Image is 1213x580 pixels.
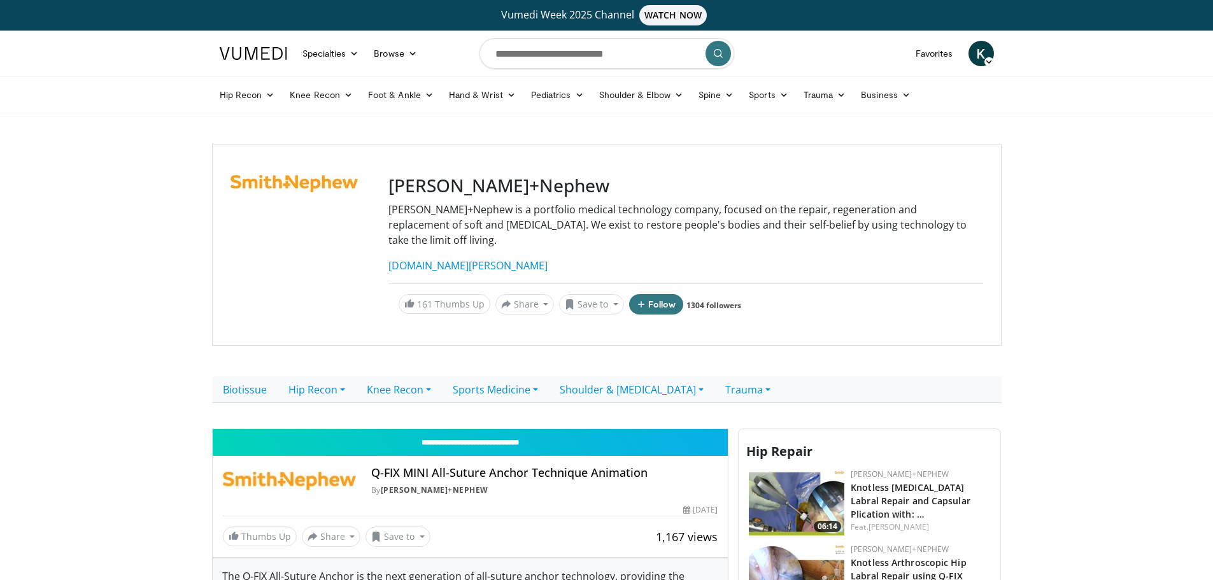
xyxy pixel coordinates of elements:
span: 1,167 views [656,529,718,544]
div: [DATE] [683,504,718,516]
a: Thumbs Up [223,527,297,546]
input: Search topics, interventions [479,38,734,69]
a: 161 Thumbs Up [399,294,490,314]
a: Spine [691,82,741,108]
span: 161 [417,298,432,310]
a: Knee Recon [282,82,360,108]
a: Vumedi Week 2025 ChannelWATCH NOW [222,5,992,25]
button: Share [495,294,555,315]
img: 9e8ee752-f27c-48fa-8abe-87618a9a446b.150x105_q85_crop-smart_upscale.jpg [749,469,844,535]
img: Smith+Nephew [223,466,356,497]
a: [DOMAIN_NAME][PERSON_NAME] [388,258,548,272]
a: Pediatrics [523,82,592,108]
a: Favorites [908,41,961,66]
a: Browse [366,41,425,66]
a: Specialties [295,41,367,66]
a: [PERSON_NAME] [869,521,929,532]
a: Knee Recon [356,376,442,403]
div: By [371,485,718,496]
a: Business [853,82,918,108]
a: Trauma [714,376,781,403]
div: Feat. [851,521,990,533]
span: WATCH NOW [639,5,707,25]
a: 1304 followers [686,300,741,311]
h4: Q-FIX MINI All-Suture Anchor Technique Animation [371,466,718,480]
button: Share [302,527,361,547]
a: Hand & Wrist [441,82,523,108]
h3: [PERSON_NAME]+Nephew [388,175,983,197]
a: Hip Recon [278,376,356,403]
a: 06:14 [749,469,844,535]
button: Follow [629,294,684,315]
button: Save to [559,294,624,315]
button: Save to [365,527,430,547]
a: Knotless [MEDICAL_DATA] Labral Repair and Capsular Plication with: … [851,481,970,520]
a: Trauma [796,82,854,108]
a: Sports [741,82,796,108]
a: Hip Recon [212,82,283,108]
a: Shoulder & [MEDICAL_DATA] [549,376,714,403]
a: [PERSON_NAME]+Nephew [851,544,949,555]
a: Shoulder & Elbow [592,82,691,108]
a: Sports Medicine [442,376,549,403]
p: [PERSON_NAME]+Nephew is a portfolio medical technology company, focused on the repair, regenerati... [388,202,983,248]
span: Hip Repair [746,442,812,460]
img: VuMedi Logo [220,47,287,60]
a: Biotissue [212,376,278,403]
span: 06:14 [814,521,841,532]
a: K [968,41,994,66]
a: Foot & Ankle [360,82,441,108]
a: [PERSON_NAME]+Nephew [381,485,488,495]
a: [PERSON_NAME]+Nephew [851,469,949,479]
